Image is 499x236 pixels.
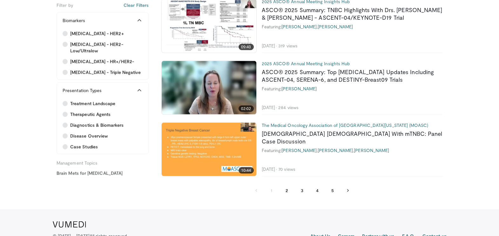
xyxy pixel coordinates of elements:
a: ASCO® 2025 Summary: Top [MEDICAL_DATA] Updates Including ASCENT-04, SERENA-6, and DESTINY-Breast0... [262,68,434,83]
span: [MEDICAL_DATA] - Triple Negative [70,69,141,75]
span: [MEDICAL_DATA] - HR+/HER2- [70,58,134,65]
span: 09:40 [239,44,254,50]
span: [MEDICAL_DATA] - HER2+ [70,30,124,37]
li: 70 views [278,166,295,172]
span: Diagnostics & Biomarkers [70,122,124,128]
button: Clear Filters [124,2,149,8]
a: [PERSON_NAME] [354,147,389,153]
span: [MEDICAL_DATA] - HER2-Low/Ultralow [70,41,143,54]
button: 4 [311,184,324,197]
div: Featuring: , , [262,147,443,153]
a: [PERSON_NAME] [281,86,317,91]
a: [PERSON_NAME] [281,147,317,153]
a: [PERSON_NAME] [318,147,353,153]
li: [DATE] [262,104,277,110]
button: Biomarkers [57,12,148,28]
a: Brain Mets for [MEDICAL_DATA] [57,170,149,176]
button: 5 [326,184,339,197]
span: Treatment Landscape [70,100,115,107]
span: Disease Overview [70,133,108,139]
img: 9aae16a9-9b5b-471d-8135-887e01e8678c.620x360_q85_upscale.jpg [162,122,256,176]
button: 3 [296,184,308,197]
a: [DEMOGRAPHIC_DATA] [DEMOGRAPHIC_DATA] With mTNBC: Panel Case Discussion [262,130,442,144]
li: [DATE] [262,43,277,48]
span: 10:44 [239,167,254,173]
a: 2025 ASCO® Annual Meeting Insights Hub [262,60,350,66]
button: 2 [280,184,293,197]
span: Case Studies [70,143,98,150]
li: [DATE] [262,166,277,172]
div: Featuring: [262,86,443,91]
li: 319 views [278,43,298,48]
img: VuMedi Logo [53,221,86,227]
span: Therapeutic Agents [70,111,111,117]
a: [PERSON_NAME] [281,24,317,29]
span: 02:02 [239,105,254,112]
div: Featuring: , [262,24,443,30]
a: ASCO® 2025 Summary: TNBC Highlights With Drs. [PERSON_NAME] & [PERSON_NAME] - ASCENT-04/KEYNOTE-D... [262,6,442,21]
img: 937441e8-cc3c-4fa2-a410-0cdce9c4253c.620x360_q85_upscale.jpg [162,61,256,114]
a: [PERSON_NAME] [318,24,353,29]
button: Presentation Types [57,82,148,98]
h5: Management Topics [57,158,149,166]
li: 284 views [278,104,299,110]
a: 10:44 [162,122,256,176]
a: The Medical Oncology Association of [GEOGRAPHIC_DATA][US_STATE] (MOASC) [262,122,428,128]
a: 02:02 [162,61,256,114]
